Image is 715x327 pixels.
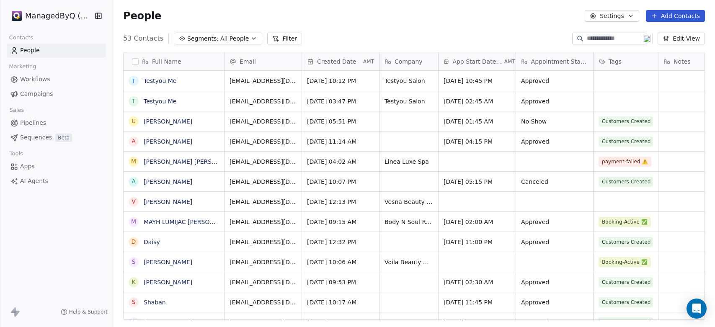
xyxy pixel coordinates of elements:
a: [PERSON_NAME] [144,198,192,205]
div: S [132,257,136,266]
span: Approved [521,137,588,146]
span: Vesna Beauty Lounge [385,198,433,206]
a: People [7,44,106,57]
div: K [132,278,135,286]
span: [DATE] 11:14 AM [307,137,374,146]
button: Edit View [658,33,705,44]
span: Customers Created [599,116,653,126]
span: Created Date [317,57,356,66]
a: [PERSON_NAME] [PERSON_NAME] [144,158,243,165]
span: Workflows [20,75,50,84]
div: Email [225,52,302,70]
span: Segments: [187,34,219,43]
div: Created DateAMT [302,52,379,70]
a: [PERSON_NAME] [144,319,192,326]
span: [DATE] 10:06 AM [307,258,374,266]
span: Linea Luxe Spa [385,157,433,166]
button: Settings [585,10,639,22]
span: Tags [609,57,622,66]
span: Customers Created [599,277,653,287]
a: Help & Support [61,309,108,315]
span: AMT [504,58,515,65]
div: I [133,318,134,327]
span: [DATE] 01:45 AM [444,117,511,126]
span: Approved [521,218,588,226]
span: Marketing [5,60,40,73]
div: T [132,97,136,106]
span: [EMAIL_ADDRESS][DOMAIN_NAME] [230,157,297,166]
span: [DATE] 10:45 PM [444,77,511,85]
a: Shaban [144,299,166,306]
a: MAYH LUMIJAC [PERSON_NAME] [144,219,236,225]
span: ManagedByQ (FZE) [25,10,92,21]
span: [EMAIL_ADDRESS][DOMAIN_NAME] [230,318,297,327]
span: AI Agents [20,177,48,185]
a: [PERSON_NAME] [144,118,192,125]
span: Email [240,57,256,66]
div: V [132,197,136,206]
span: [DATE] 02:45 AM [444,97,511,106]
span: Company [395,57,423,66]
span: Approved [521,298,588,306]
span: Beta [55,134,72,142]
span: [DATE] 03:47 PM [307,97,374,106]
span: Pipelines [20,118,46,127]
span: [EMAIL_ADDRESS][DOMAIN_NAME] [230,278,297,286]
span: [EMAIL_ADDRESS][DOMAIN_NAME] [230,218,297,226]
a: Workflows [7,72,106,86]
a: Campaigns [7,87,106,101]
div: Tags [594,52,658,70]
a: AI Agents [7,174,106,188]
span: [DATE] 12:32 PM [307,238,374,246]
span: Contacts [5,31,37,44]
span: [DATE] 10:17 AM [307,298,374,306]
span: Full Name [152,57,181,66]
span: No Show [521,117,588,126]
span: Booking-Active ✅ [599,257,651,267]
span: Customers Created [599,177,653,187]
span: 53 Contacts [123,33,163,44]
span: [DATE] 10:21 PM [307,318,374,327]
span: App Start Date Time [452,57,502,66]
span: Approved [521,77,588,85]
a: Testyou Me [144,98,176,105]
span: [DATE] 12:13 PM [307,198,374,206]
span: All People [220,34,249,43]
a: [PERSON_NAME] [144,138,192,145]
span: Appointment Status [531,57,588,66]
span: [EMAIL_ADDRESS][DOMAIN_NAME] [230,97,297,106]
div: Open Intercom Messenger [687,299,707,319]
span: [DATE] 11:45 PM [444,298,511,306]
span: Sequences [20,133,52,142]
span: [DATE] 04:15 PM [444,318,511,327]
div: Appointment Status [516,52,593,70]
img: 19.png [643,35,650,42]
span: Testyou Salon [385,97,433,106]
button: ManagedByQ (FZE) [10,9,89,23]
span: [DATE] 10:07 PM [307,178,374,186]
div: M [131,217,136,226]
a: Daisy [144,239,160,245]
div: Company [379,52,438,70]
span: [DATE] 02:00 AM [444,218,511,226]
span: [DATE] 04:15 PM [444,137,511,146]
span: [DATE] 11:00 PM [444,238,511,246]
span: [EMAIL_ADDRESS][DOMAIN_NAME] [230,258,297,266]
span: [DATE] 02:30 AM [444,278,511,286]
button: Add Contacts [646,10,705,22]
a: Apps [7,160,106,173]
div: S [132,298,136,306]
span: [DATE] 04:02 AM [307,157,374,166]
span: Approved [521,238,588,246]
span: [DATE] 10:12 PM [307,77,374,85]
span: [EMAIL_ADDRESS][DOMAIN_NAME] [230,238,297,246]
span: [EMAIL_ADDRESS][DOMAIN_NAME] [230,117,297,126]
span: Testyou Salon [385,77,433,85]
span: Customers Created [599,237,653,247]
span: [DATE] 05:15 PM [444,178,511,186]
span: [DATE] 05:51 PM [307,117,374,126]
span: [EMAIL_ADDRESS][DOMAIN_NAME] [230,77,297,85]
a: Testyou Me [144,77,176,84]
div: App Start Date TimeAMT [439,52,516,70]
span: Approved [521,318,588,327]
